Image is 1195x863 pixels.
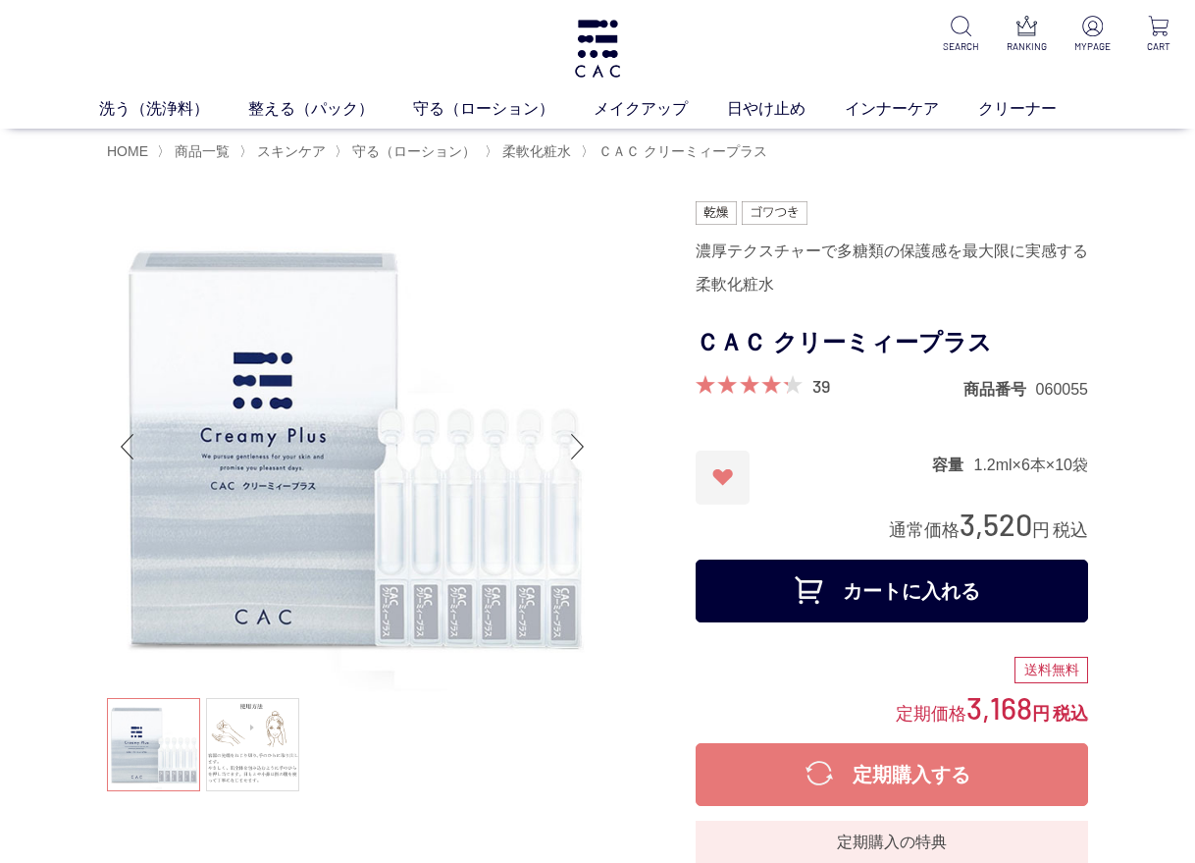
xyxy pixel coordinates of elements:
[966,689,1032,726] span: 3,168
[696,451,750,505] a: お気に入りに登録済み
[896,702,966,724] span: 定期価格
[157,142,234,161] li: 〉
[696,560,1088,622] button: カートに入れる
[1053,520,1088,540] span: 税込
[1036,379,1088,400] dd: 060055
[1032,704,1050,724] span: 円
[1006,16,1048,54] a: RANKING
[581,142,772,161] li: 〉
[960,506,1032,542] span: 3,520
[696,743,1088,806] button: 定期購入する
[502,143,571,159] span: 柔軟化粧水
[175,143,230,159] span: 商品一覧
[973,455,1088,475] dd: 1.2ml×6本×10袋
[253,143,326,159] a: スキンケア
[932,455,973,475] dt: 容量
[696,235,1088,301] div: 濃厚テクスチャーで多糖類の保護感を最大限に実感する柔軟化粧水
[413,97,594,121] a: 守る（ローション）
[1137,16,1179,54] a: CART
[1032,520,1050,540] span: 円
[1137,39,1179,54] p: CART
[485,142,576,161] li: 〉
[107,407,146,486] div: Previous slide
[1053,704,1088,724] span: 税込
[335,142,481,161] li: 〉
[1014,657,1088,684] div: 送料無料
[696,201,737,225] img: 乾燥
[845,97,978,121] a: インナーケア
[248,97,413,121] a: 整える（パック）
[978,97,1096,121] a: クリーナー
[727,97,845,121] a: 日やけ止め
[812,375,830,397] a: 39
[594,97,727,121] a: メイクアップ
[171,143,230,159] a: 商品一覧
[963,379,1036,400] dt: 商品番号
[940,39,982,54] p: SEARCH
[348,143,476,159] a: 守る（ローション）
[595,143,767,159] a: ＣＡＣ クリーミィープラス
[572,20,623,78] img: logo
[598,143,767,159] span: ＣＡＣ クリーミィープラス
[742,201,807,225] img: ゴワつき
[696,321,1088,365] h1: ＣＡＣ クリーミィープラス
[940,16,982,54] a: SEARCH
[558,407,597,486] div: Next slide
[1071,16,1114,54] a: MYPAGE
[703,831,1080,854] div: 定期購入の特典
[99,97,248,121] a: 洗う（洗浄料）
[257,143,326,159] span: スキンケア
[1071,39,1114,54] p: MYPAGE
[352,143,476,159] span: 守る（ローション）
[107,143,148,159] a: HOME
[1006,39,1048,54] p: RANKING
[498,143,571,159] a: 柔軟化粧水
[889,520,960,540] span: 通常価格
[239,142,331,161] li: 〉
[107,201,597,692] img: ＣＡＣ クリーミィープラス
